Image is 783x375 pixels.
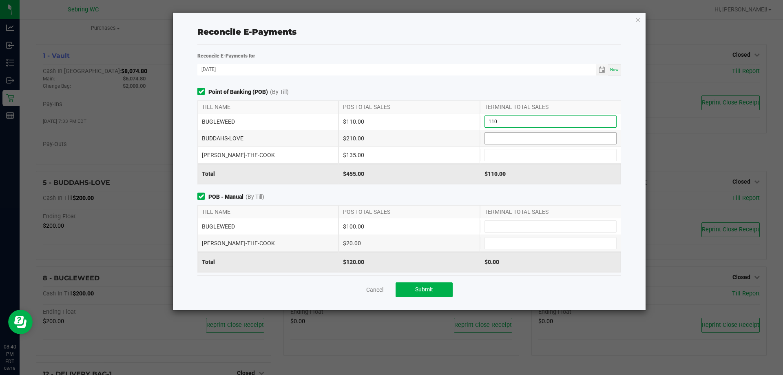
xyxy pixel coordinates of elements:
[338,113,480,130] div: $110.00
[197,88,208,96] form-toggle: Include in reconciliation
[246,193,264,201] span: (By Till)
[396,282,453,297] button: Submit
[338,206,480,218] div: POS TOTAL SALES
[366,286,383,294] a: Cancel
[197,53,255,59] strong: Reconcile E-Payments for
[208,88,268,96] strong: Point of Banking (POB)
[197,26,621,38] div: Reconcile E-Payments
[197,101,338,113] div: TILL NAME
[197,130,338,146] div: BUDDAHS-LOVE
[208,193,243,201] strong: POB - Manual
[197,193,208,201] form-toggle: Include in reconciliation
[338,147,480,163] div: $135.00
[197,147,338,163] div: [PERSON_NAME]-THE-COOK
[197,64,596,74] input: Date
[610,67,619,72] span: Now
[596,64,608,75] span: Toggle calendar
[197,218,338,235] div: BUGLEWEED
[480,101,621,113] div: TERMINAL TOTAL SALES
[480,206,621,218] div: TERMINAL TOTAL SALES
[480,164,621,184] div: $110.00
[8,310,33,334] iframe: Resource center
[197,113,338,130] div: BUGLEWEED
[197,164,338,184] div: Total
[270,88,289,96] span: (By Till)
[338,101,480,113] div: POS TOTAL SALES
[338,235,480,251] div: $20.00
[197,235,338,251] div: [PERSON_NAME]-THE-COOK
[480,252,621,272] div: $0.00
[338,164,480,184] div: $455.00
[197,252,338,272] div: Total
[338,252,480,272] div: $120.00
[338,218,480,235] div: $100.00
[415,286,433,293] span: Submit
[338,130,480,146] div: $210.00
[197,206,338,218] div: TILL NAME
